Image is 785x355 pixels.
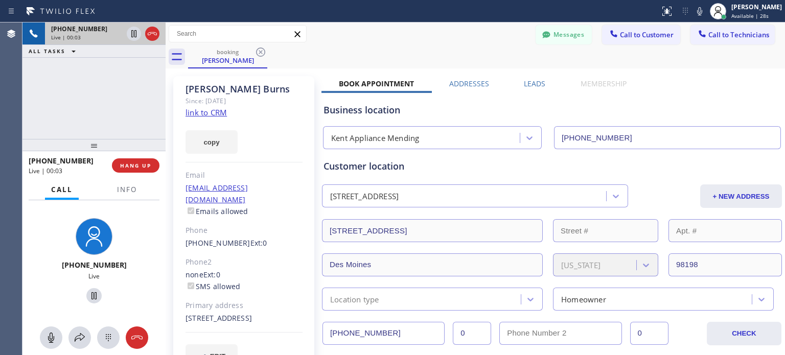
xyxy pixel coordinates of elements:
[731,3,782,11] div: [PERSON_NAME]
[449,79,489,88] label: Addresses
[499,322,621,345] input: Phone Number 2
[189,56,266,65] div: [PERSON_NAME]
[68,326,91,349] button: Open directory
[731,12,769,19] span: Available | 28s
[189,48,266,56] div: booking
[330,293,379,305] div: Location type
[62,260,127,270] span: [PHONE_NUMBER]
[29,156,94,165] span: [PHONE_NUMBER]
[630,322,668,345] input: Ext. 2
[186,256,303,268] div: Phone2
[330,191,399,202] div: [STREET_ADDRESS]
[602,25,680,44] button: Call to Customer
[186,225,303,236] div: Phone
[186,107,227,117] a: link to CRM
[29,167,62,175] span: Live | 00:03
[86,288,102,303] button: Hold Customer
[186,130,238,154] button: copy
[186,95,303,107] div: Since: [DATE]
[581,79,627,88] label: Membership
[524,79,545,88] label: Leads
[189,45,266,67] div: Jim Burns
[339,79,414,88] label: Book Appointment
[668,219,782,242] input: Apt. #
[186,238,250,248] a: [PHONE_NUMBER]
[554,126,781,149] input: Phone Number
[22,45,86,57] button: ALL TASKS
[553,219,658,242] input: Street #
[188,207,194,214] input: Emails allowed
[117,185,137,194] span: Info
[29,48,65,55] span: ALL TASKS
[186,269,303,293] div: none
[186,300,303,312] div: Primary address
[324,159,780,173] div: Customer location
[40,326,62,349] button: Mute
[700,184,782,208] button: + NEW ADDRESS
[51,25,107,33] span: [PHONE_NUMBER]
[120,162,151,169] span: HANG UP
[708,30,769,39] span: Call to Technicians
[127,27,141,41] button: Hold Customer
[169,26,306,42] input: Search
[620,30,674,39] span: Call to Customer
[561,293,606,305] div: Homeowner
[322,322,445,345] input: Phone Number
[250,238,267,248] span: Ext: 0
[707,322,781,345] button: CHECK
[88,272,100,280] span: Live
[324,103,780,117] div: Business location
[51,34,81,41] span: Live | 00:03
[45,180,79,200] button: Call
[186,170,303,181] div: Email
[145,27,159,41] button: Hang up
[692,4,707,18] button: Mute
[111,180,143,200] button: Info
[186,281,240,291] label: SMS allowed
[186,83,303,95] div: [PERSON_NAME] Burns
[186,313,303,324] div: [STREET_ADDRESS]
[112,158,159,173] button: HANG UP
[322,253,543,276] input: City
[203,270,220,279] span: Ext: 0
[331,132,419,144] div: Kent Appliance Mending
[690,25,775,44] button: Call to Technicians
[453,322,491,345] input: Ext.
[188,282,194,289] input: SMS allowed
[126,326,148,349] button: Hang up
[322,219,543,242] input: Address
[51,185,73,194] span: Call
[97,326,120,349] button: Open dialpad
[186,206,248,216] label: Emails allowed
[668,253,782,276] input: ZIP
[186,183,248,204] a: [EMAIL_ADDRESS][DOMAIN_NAME]
[536,25,592,44] button: Messages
